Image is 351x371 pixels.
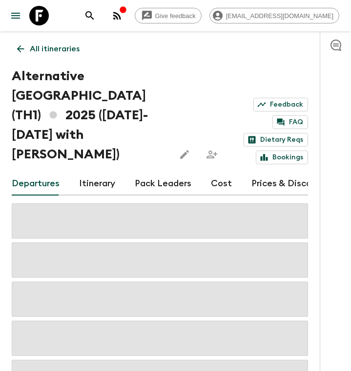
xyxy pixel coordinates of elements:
a: Departures [12,172,60,196]
a: All itineraries [12,39,85,59]
span: Share this itinerary [202,145,222,164]
a: Prices & Discounts [251,172,330,196]
a: FAQ [272,115,308,129]
a: Cost [211,172,232,196]
button: search adventures [80,6,100,25]
p: All itineraries [30,43,80,55]
span: [EMAIL_ADDRESS][DOMAIN_NAME] [221,12,339,20]
a: Pack Leaders [135,172,191,196]
a: Feedback [253,98,308,111]
div: [EMAIL_ADDRESS][DOMAIN_NAME] [209,8,339,23]
button: menu [6,6,25,25]
a: Dietary Reqs [244,133,308,147]
a: Bookings [256,151,308,164]
a: Give feedback [135,8,202,23]
h1: Alternative [GEOGRAPHIC_DATA] (TH1) 2025 ([DATE]-[DATE] with [PERSON_NAME]) [12,66,167,164]
a: Itinerary [79,172,115,196]
span: Give feedback [150,12,201,20]
button: Edit this itinerary [175,145,194,164]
